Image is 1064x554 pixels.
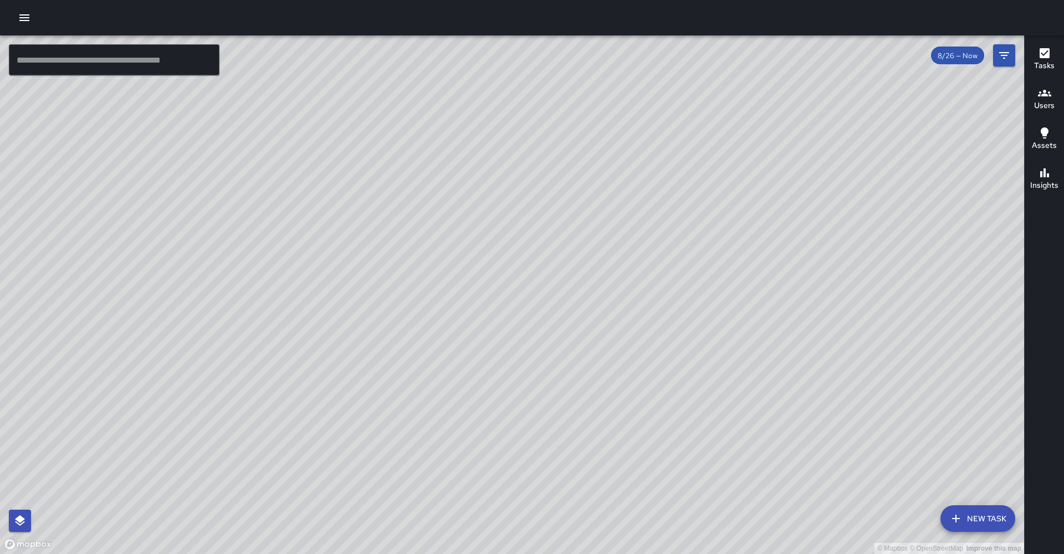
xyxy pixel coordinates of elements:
[931,51,984,60] span: 8/26 — Now
[940,505,1015,532] button: New Task
[1034,100,1055,112] h6: Users
[1034,60,1055,72] h6: Tasks
[1025,80,1064,120] button: Users
[993,44,1015,66] button: Filters
[1030,179,1058,192] h6: Insights
[1025,120,1064,160] button: Assets
[1025,40,1064,80] button: Tasks
[1025,160,1064,199] button: Insights
[1032,140,1057,152] h6: Assets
